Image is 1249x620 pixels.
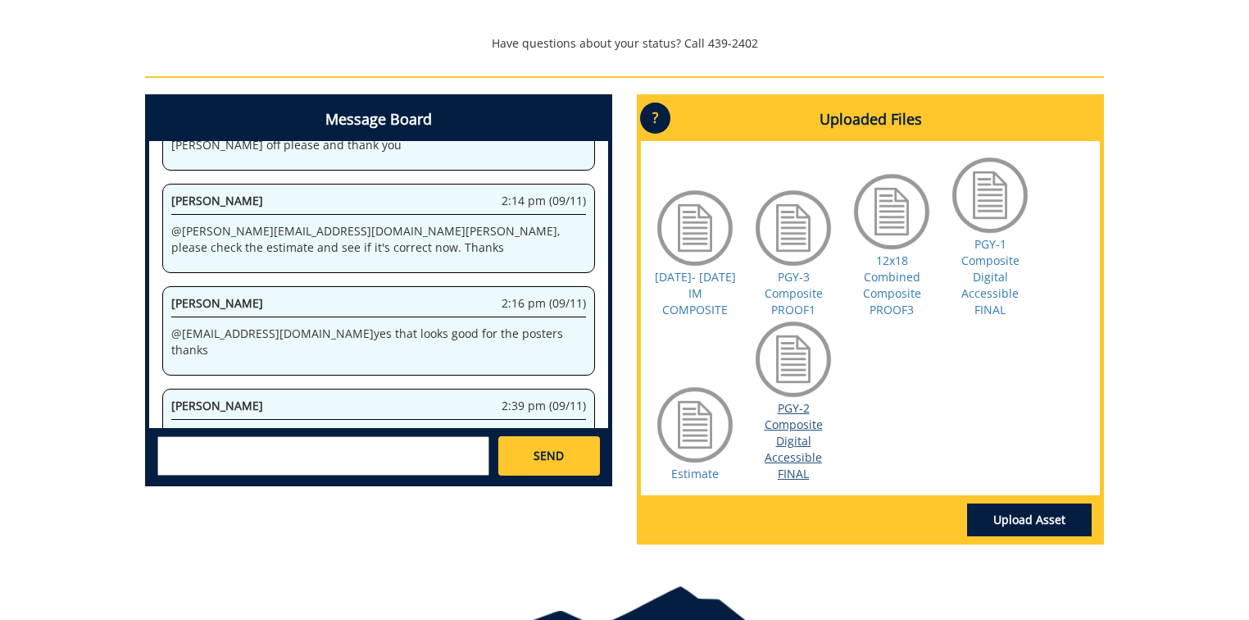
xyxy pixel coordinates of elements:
a: PGY-1 Composite Digital Accessible FINAL [961,236,1020,317]
p: @ [EMAIL_ADDRESS][DOMAIN_NAME] yes that looks good for the posters thanks [171,326,586,358]
span: [PERSON_NAME] [171,193,263,208]
textarea: messageToSend [157,436,489,476]
a: SEND [498,436,600,476]
a: Upload Asset [967,504,1092,536]
p: Have questions about your status? Call 439-2402 [145,35,1104,52]
a: Estimate [671,466,719,481]
span: [PERSON_NAME] [171,398,263,413]
p: @ [PERSON_NAME][EMAIL_ADDRESS][DOMAIN_NAME] [PERSON_NAME], please check the estimate and see if i... [171,223,586,256]
h4: Message Board [149,98,608,141]
h4: Uploaded Files [641,98,1100,141]
a: 12x18 Combined Composite PROOF3 [863,253,921,317]
span: 2:16 pm (09/11) [502,295,586,312]
a: PGY-3 Composite PROOF1 [765,269,823,317]
span: [PERSON_NAME] [171,295,263,311]
a: PGY-2 Composite Digital Accessible FINAL [765,400,823,481]
a: [DATE]- [DATE] IM COMPOSITE [655,269,736,317]
p: ? [640,103,670,134]
span: SEND [534,448,564,464]
span: 2:39 pm (09/11) [502,398,586,414]
span: 2:14 pm (09/11) [502,193,586,209]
